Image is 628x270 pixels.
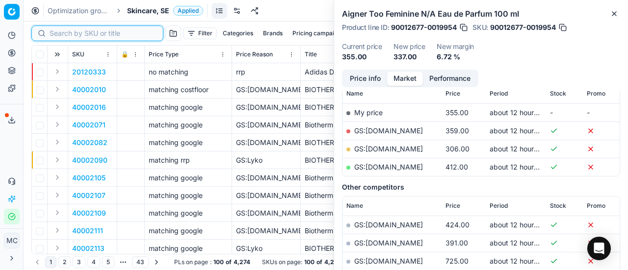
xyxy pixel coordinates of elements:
button: Expand [52,83,63,95]
div: matching google [149,102,228,112]
span: MC [4,233,19,248]
button: Performance [423,72,477,86]
span: 90012677-0019954 [490,23,556,32]
span: Name [346,90,363,98]
span: My price [354,108,383,117]
span: 355.00 [445,108,469,117]
strong: of [316,258,322,266]
span: Price Type [149,50,179,58]
p: BIOTHERM Lait Corporel L'Original Body Milk 400 ml [305,85,572,95]
button: Filter [183,27,217,39]
span: 306.00 [445,145,470,153]
dd: 337.00 [393,52,425,62]
span: about 12 hours ago [490,239,551,247]
div: GS:[DOMAIN_NAME] [236,102,296,112]
span: Period [490,202,508,210]
button: Categories [219,27,257,39]
p: Biotherm Homme Basics Line N/A Rasiergel 150 ml [305,173,572,183]
span: Price [445,90,460,98]
div: matching google [149,226,228,236]
span: Period [490,90,508,98]
dt: New margin [437,43,474,50]
button: 40002111 [72,226,103,236]
p: Biotherm Homme 48H Day Control Protection Deodorant Spray 150 ml [305,226,572,236]
span: 🔒 [121,50,129,58]
span: 424.00 [445,221,470,229]
h5: Other competitors [342,182,620,192]
td: - [583,103,620,122]
span: 412.00 [445,163,468,171]
span: about 12 hours ago [490,163,551,171]
span: 725.00 [445,257,469,265]
strong: 4,274 [234,258,250,266]
span: Promo [587,202,605,210]
button: Expand [52,154,63,166]
span: Promo [587,90,605,98]
div: matching google [149,244,228,253]
div: Open Intercom Messenger [587,237,611,260]
span: SKU : [472,24,488,31]
div: GS:[DOMAIN_NAME] [236,138,296,147]
button: Expand [52,224,63,236]
div: GS:[DOMAIN_NAME] [236,173,296,183]
strong: 100 [213,258,224,266]
span: Price Reason [236,50,273,58]
span: about 12 hours ago [490,257,551,265]
button: 40002107 [72,191,105,200]
button: Expand [52,189,63,201]
span: Applied [173,6,203,16]
p: Biotherm Homme Aquapower Comfort Gel Gesichtscreme 75 ml [305,120,572,130]
span: Stock [550,202,566,210]
span: Skincare, SE [127,6,169,16]
button: 43 [132,256,149,268]
button: 40002016 [72,102,106,112]
div: matching google [149,173,228,183]
button: Expand all [52,49,63,60]
button: MC [4,233,20,248]
span: SKU [72,50,84,58]
button: 5 [102,256,114,268]
a: GS:[DOMAIN_NAME] [354,239,423,247]
button: 40002082 [72,138,107,147]
div: matching google [149,120,228,130]
button: 40002113 [72,244,105,253]
span: PLs on page [174,258,208,266]
p: 40002109 [72,208,106,218]
button: 40002105 [72,173,105,183]
span: Stock [550,90,566,98]
span: about 12 hours ago [490,126,551,135]
button: Go to next page [151,256,162,268]
input: Search by SKU or title [50,28,157,38]
button: 4 [87,256,100,268]
button: Market [387,72,423,86]
div: GS:[DOMAIN_NAME] [236,85,296,95]
td: - [546,103,583,122]
span: SKUs on page : [262,258,302,266]
span: about 12 hours ago [490,145,551,153]
p: Biotherm Homme 48H Day Control Protection Deodorant Roll-On 75 ml [305,208,572,218]
h2: Aigner Too Feminine N/A Eau de Parfum 100 ml [342,8,620,20]
dt: Current price [342,43,382,50]
a: GS:[DOMAIN_NAME] [354,257,423,265]
p: 20120333 [72,67,106,77]
dd: 6.72 % [437,52,474,62]
button: 40002090 [72,155,107,165]
button: Expand [52,101,63,113]
div: GS:Lyko [236,155,296,165]
button: Pricing campaign [288,27,345,39]
div: GS:[DOMAIN_NAME] [236,120,296,130]
div: : [174,258,250,266]
a: GS:[DOMAIN_NAME] [354,145,423,153]
button: Expand [52,136,63,148]
dd: 355.00 [342,52,382,62]
strong: 4,274 [324,258,341,266]
button: Brands [259,27,287,39]
div: GS:Lyko [236,244,296,253]
button: 40002010 [72,85,106,95]
button: Go to previous page [31,256,43,268]
div: no matching [149,67,228,77]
